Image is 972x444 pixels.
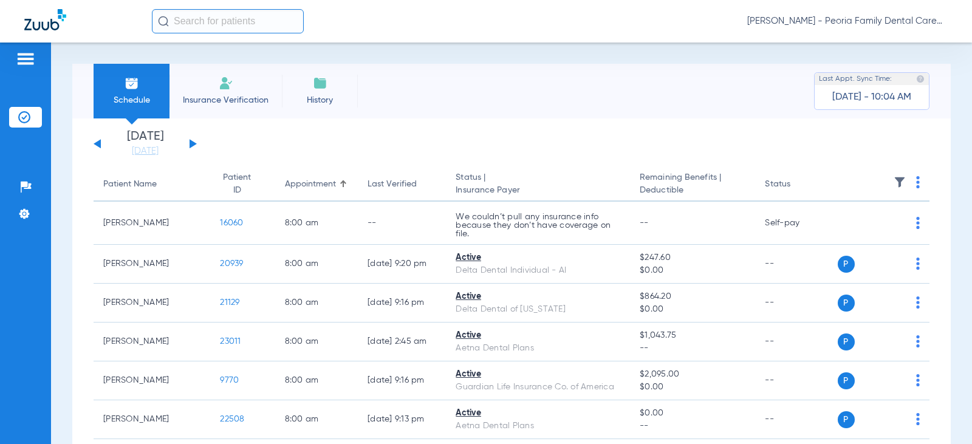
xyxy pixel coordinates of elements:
div: Last Verified [368,178,436,191]
td: -- [755,400,837,439]
span: 16060 [220,219,243,227]
span: Insurance Verification [179,94,273,106]
div: Patient ID [220,171,254,197]
span: $864.20 [640,290,745,303]
span: $2,095.00 [640,368,745,381]
div: Active [456,251,620,264]
span: 20939 [220,259,243,268]
td: 8:00 AM [275,284,358,323]
img: group-dot-blue.svg [916,217,920,229]
td: [PERSON_NAME] [94,245,210,284]
span: P [838,411,855,428]
div: Patient Name [103,178,200,191]
img: group-dot-blue.svg [916,176,920,188]
img: group-dot-blue.svg [916,374,920,386]
img: History [313,76,327,91]
span: P [838,295,855,312]
span: [DATE] - 10:04 AM [832,91,911,103]
td: [PERSON_NAME] [94,361,210,400]
td: [PERSON_NAME] [94,323,210,361]
div: Patient Name [103,178,157,191]
a: [DATE] [109,145,182,157]
td: -- [755,323,837,361]
td: 8:00 AM [275,202,358,245]
img: group-dot-blue.svg [916,413,920,425]
span: Schedule [103,94,160,106]
span: $0.00 [640,264,745,277]
span: P [838,333,855,350]
div: Appointment [285,178,336,191]
div: Delta Dental of [US_STATE] [456,303,620,316]
td: 8:00 AM [275,323,358,361]
span: $247.60 [640,251,745,264]
span: $0.00 [640,381,745,394]
span: 23011 [220,337,241,346]
td: [PERSON_NAME] [94,202,210,245]
td: [DATE] 2:45 AM [358,323,446,361]
td: [DATE] 9:16 PM [358,361,446,400]
span: 22508 [220,415,244,423]
th: Status [755,168,837,202]
span: -- [640,420,745,432]
div: Active [456,329,620,342]
div: Last Verified [368,178,417,191]
div: Delta Dental Individual - AI [456,264,620,277]
td: 8:00 AM [275,361,358,400]
div: Active [456,368,620,381]
td: -- [755,245,837,284]
td: Self-pay [755,202,837,245]
th: Status | [446,168,630,202]
td: -- [358,202,446,245]
span: P [838,256,855,273]
td: -- [755,361,837,400]
td: 8:00 AM [275,400,358,439]
span: History [291,94,349,106]
img: Schedule [125,76,139,91]
img: Manual Insurance Verification [219,76,233,91]
th: Remaining Benefits | [630,168,755,202]
td: -- [755,284,837,323]
span: Deductible [640,184,745,197]
span: 21129 [220,298,239,307]
td: [DATE] 9:16 PM [358,284,446,323]
td: [DATE] 9:20 PM [358,245,446,284]
div: Active [456,407,620,420]
span: -- [640,342,745,355]
span: -- [640,219,649,227]
input: Search for patients [152,9,304,33]
li: [DATE] [109,131,182,157]
div: Patient ID [220,171,265,197]
td: [DATE] 9:13 PM [358,400,446,439]
div: Aetna Dental Plans [456,420,620,432]
div: Appointment [285,178,349,191]
span: $0.00 [640,407,745,420]
div: Aetna Dental Plans [456,342,620,355]
div: Guardian Life Insurance Co. of America [456,381,620,394]
img: group-dot-blue.svg [916,258,920,270]
div: Active [456,290,620,303]
img: group-dot-blue.svg [916,296,920,309]
img: group-dot-blue.svg [916,335,920,347]
td: [PERSON_NAME] [94,284,210,323]
img: filter.svg [894,176,906,188]
span: $1,043.75 [640,329,745,342]
td: [PERSON_NAME] [94,400,210,439]
img: last sync help info [916,75,925,83]
img: hamburger-icon [16,52,35,66]
img: Search Icon [158,16,169,27]
span: 9770 [220,376,239,384]
td: 8:00 AM [275,245,358,284]
p: We couldn’t pull any insurance info because they don’t have coverage on file. [456,213,620,238]
span: Last Appt. Sync Time: [819,73,892,85]
img: Zuub Logo [24,9,66,30]
span: Insurance Payer [456,184,620,197]
span: $0.00 [640,303,745,316]
span: [PERSON_NAME] - Peoria Family Dental Care [747,15,948,27]
span: P [838,372,855,389]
